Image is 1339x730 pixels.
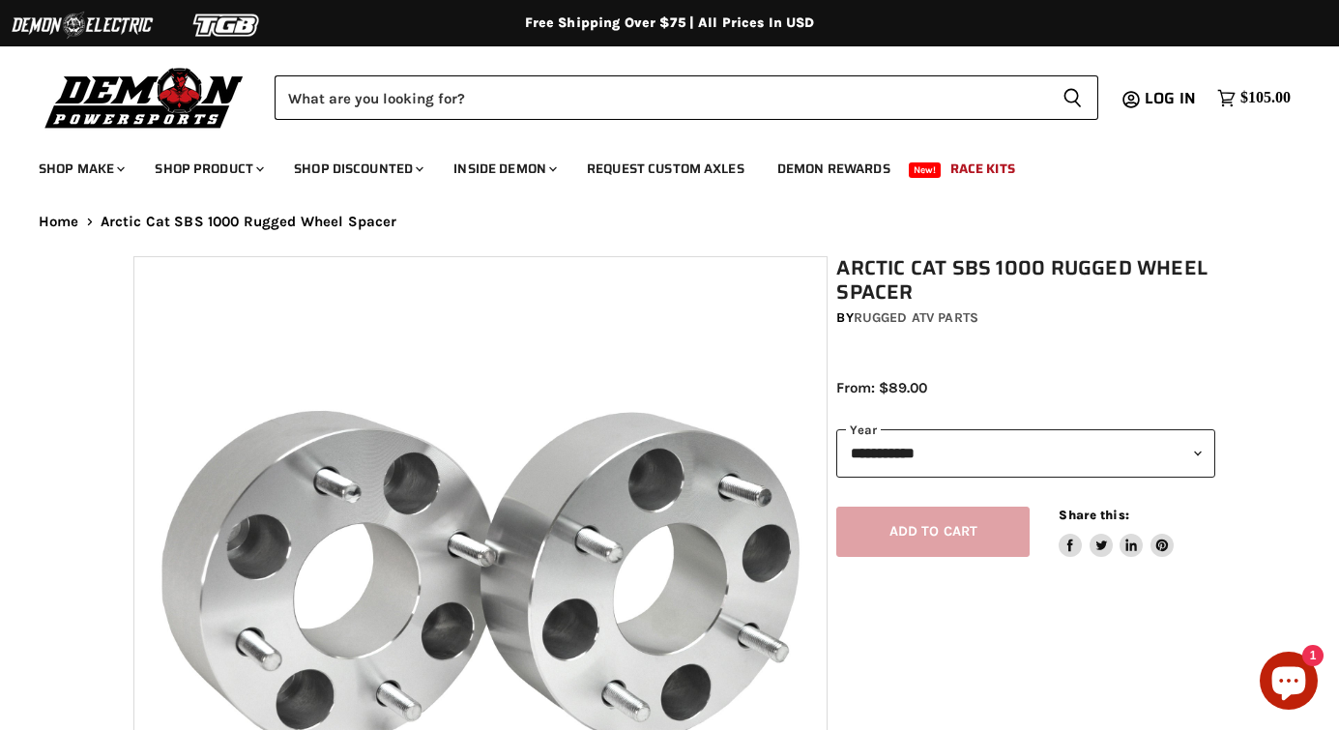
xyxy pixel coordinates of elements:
[836,307,1215,329] div: by
[279,149,435,189] a: Shop Discounted
[39,214,79,230] a: Home
[1047,75,1098,120] button: Search
[24,141,1286,189] ul: Main menu
[439,149,568,189] a: Inside Demon
[39,63,250,131] img: Demon Powersports
[155,7,300,44] img: TGB Logo 2
[1145,86,1196,110] span: Log in
[101,214,397,230] span: Arctic Cat SBS 1000 Rugged Wheel Spacer
[909,162,942,178] span: New!
[24,149,136,189] a: Shop Make
[10,7,155,44] img: Demon Electric Logo 2
[763,149,905,189] a: Demon Rewards
[936,149,1030,189] a: Race Kits
[275,75,1047,120] input: Search
[1059,508,1128,522] span: Share this:
[1059,507,1174,558] aside: Share this:
[836,256,1215,305] h1: Arctic Cat SBS 1000 Rugged Wheel Spacer
[275,75,1098,120] form: Product
[854,309,978,326] a: Rugged ATV Parts
[1240,89,1291,107] span: $105.00
[140,149,276,189] a: Shop Product
[1208,84,1300,112] a: $105.00
[836,429,1215,477] select: year
[572,149,759,189] a: Request Custom Axles
[836,379,927,396] span: From: $89.00
[1254,652,1324,715] inbox-online-store-chat: Shopify online store chat
[1136,90,1208,107] a: Log in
